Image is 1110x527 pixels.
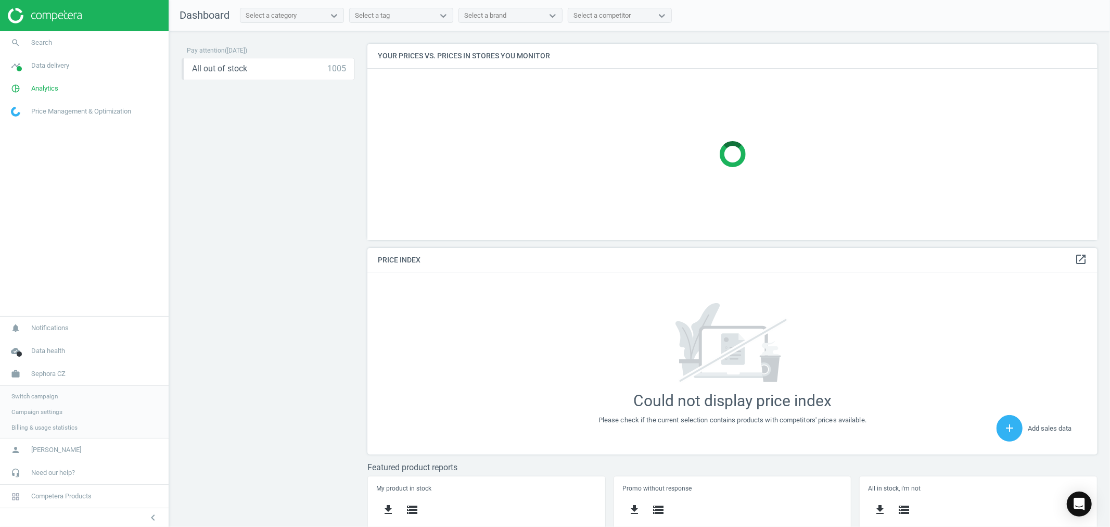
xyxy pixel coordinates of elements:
[622,498,646,522] button: get_app
[1028,424,1071,432] span: Add sales data
[6,79,25,98] i: pie_chart_outlined
[892,498,916,522] button: storage
[869,498,892,522] button: get_app
[31,61,69,70] span: Data delivery
[376,498,400,522] button: get_app
[652,504,665,516] i: storage
[31,346,65,356] span: Data health
[8,8,82,23] img: ajHJNr6hYgQAAAAASUVORK5CYII=
[367,462,1098,472] h3: Featured product reports
[656,303,809,384] img: 7171a7ce662e02b596aeec34d53f281b.svg
[1003,422,1016,434] i: add
[997,415,1023,442] button: add
[140,511,166,524] button: chevron_left
[628,504,641,516] i: get_app
[6,440,25,460] i: person
[180,9,229,21] span: Dashboard
[31,445,81,455] span: [PERSON_NAME]
[367,248,1098,272] h4: Price Index
[869,485,1089,492] h5: All in stock, i'm not
[6,56,25,76] i: timeline
[31,323,69,333] span: Notifications
[6,364,25,384] i: work
[6,463,25,483] i: headset_mic
[464,11,506,20] div: Select a brand
[1075,253,1087,266] i: open_in_new
[6,33,25,53] i: search
[31,468,75,478] span: Need our help?
[622,485,843,492] h5: Promo without response
[31,107,131,116] span: Price Management & Optimization
[355,11,390,20] div: Select a tag
[376,485,596,492] h5: My product in stock
[646,498,670,522] button: storage
[573,11,631,20] div: Select a competitor
[192,63,247,74] span: All out of stock
[11,107,20,117] img: wGWNvw8QSZomAAAAABJRU5ErkJggg==
[31,492,92,501] span: Competera Products
[31,369,66,379] span: Sephora CZ
[1067,492,1092,517] div: Open Intercom Messenger
[327,63,346,74] div: 1005
[246,11,297,20] div: Select a category
[31,84,58,93] span: Analytics
[11,392,58,400] span: Switch campaign
[367,44,1098,68] h4: Your prices vs. prices in stores you monitor
[6,318,25,338] i: notifications
[6,341,25,361] i: cloud_done
[598,416,866,425] div: Please check if the current selection contains products with competitors' prices available.
[406,504,418,516] i: storage
[382,504,394,516] i: get_app
[1075,253,1087,267] a: open_in_new
[633,392,832,410] div: Could not display price index
[11,423,78,432] span: Billing & usage statistics
[147,511,159,524] i: chevron_left
[400,498,424,522] button: storage
[874,504,887,516] i: get_app
[11,408,62,416] span: Campaign settings
[31,38,52,47] span: Search
[898,504,911,516] i: storage
[187,47,225,54] span: Pay attention
[225,47,247,54] span: ( [DATE] )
